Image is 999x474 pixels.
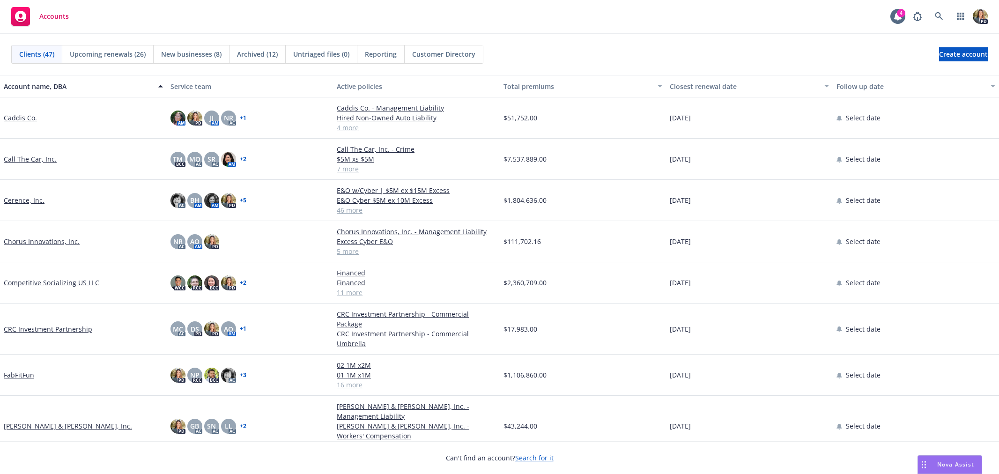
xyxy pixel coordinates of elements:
[224,113,233,123] span: NR
[4,370,34,380] a: FabFitFun
[337,164,496,174] a: 7 more
[189,154,200,164] span: MQ
[204,275,219,290] img: photo
[190,195,200,205] span: BH
[670,195,691,205] span: [DATE]
[846,370,881,380] span: Select date
[170,193,185,208] img: photo
[224,324,233,334] span: AO
[670,278,691,288] span: [DATE]
[4,324,92,334] a: CRC Investment Partnership
[4,154,57,164] a: Call The Car, Inc.
[173,154,183,164] span: TM
[4,113,37,123] a: Caddis Co.
[918,456,930,474] div: Drag to move
[670,154,691,164] span: [DATE]
[846,324,881,334] span: Select date
[240,326,246,332] a: + 1
[670,370,691,380] span: [DATE]
[4,195,44,205] a: Cerence, Inc.
[939,45,988,63] span: Create account
[187,111,202,126] img: photo
[170,111,185,126] img: photo
[670,113,691,123] span: [DATE]
[503,278,547,288] span: $2,360,709.00
[670,421,691,431] span: [DATE]
[337,144,496,154] a: Call The Car, Inc. - Crime
[173,324,183,334] span: MC
[19,49,54,59] span: Clients (47)
[908,7,927,26] a: Report a Bug
[170,368,185,383] img: photo
[670,324,691,334] span: [DATE]
[4,278,99,288] a: Competitive Socializing US LLC
[337,113,496,123] a: Hired Non-Owned Auto Liability
[167,75,333,97] button: Service team
[337,268,496,278] a: Financed
[503,113,537,123] span: $51,752.00
[240,156,246,162] a: + 2
[951,7,970,26] a: Switch app
[204,234,219,249] img: photo
[4,237,80,246] a: Chorus Innovations, Inc.
[337,309,496,329] a: CRC Investment Partnership - Commercial Package
[897,7,905,16] div: 4
[337,185,496,195] a: E&O w/Cyber | $5M ex $15M Excess
[337,329,496,348] a: CRC Investment Partnership - Commercial Umbrella
[237,49,278,59] span: Archived (12)
[503,370,547,380] span: $1,106,860.00
[337,123,496,133] a: 4 more
[515,453,554,462] a: Search for it
[240,198,246,203] a: + 5
[333,75,500,97] button: Active policies
[70,49,146,59] span: Upcoming renewals (26)
[293,49,349,59] span: Untriaged files (0)
[4,81,153,91] div: Account name, DBA
[190,370,200,380] span: NP
[337,370,496,380] a: 01 1M x1M
[939,47,988,61] a: Create account
[221,275,236,290] img: photo
[365,49,397,59] span: Reporting
[221,152,236,167] img: photo
[337,278,496,288] a: Financed
[170,275,185,290] img: photo
[846,113,881,123] span: Select date
[337,246,496,256] a: 5 more
[225,421,232,431] span: LL
[337,441,496,451] a: 5 more
[337,360,496,370] a: 02 1M x2M
[412,49,475,59] span: Customer Directory
[503,195,547,205] span: $1,804,636.00
[337,103,496,113] a: Caddis Co. - Management Liability
[170,81,330,91] div: Service team
[846,237,881,246] span: Select date
[7,3,73,30] a: Accounts
[337,401,496,421] a: [PERSON_NAME] & [PERSON_NAME], Inc. - Management Liability
[190,237,200,246] span: AO
[836,81,985,91] div: Follow up date
[4,421,132,431] a: [PERSON_NAME] & [PERSON_NAME], Inc.
[503,154,547,164] span: $7,537,889.00
[204,193,219,208] img: photo
[170,419,185,434] img: photo
[204,321,219,336] img: photo
[930,7,948,26] a: Search
[204,368,219,383] img: photo
[500,75,666,97] button: Total premiums
[337,195,496,205] a: E&O Cyber $5M ex 10M Excess
[240,115,246,121] a: + 1
[503,237,541,246] span: $111,702.16
[337,81,496,91] div: Active policies
[337,288,496,297] a: 11 more
[190,421,199,431] span: GB
[207,154,215,164] span: SR
[503,324,537,334] span: $17,983.00
[503,81,652,91] div: Total premiums
[846,154,881,164] span: Select date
